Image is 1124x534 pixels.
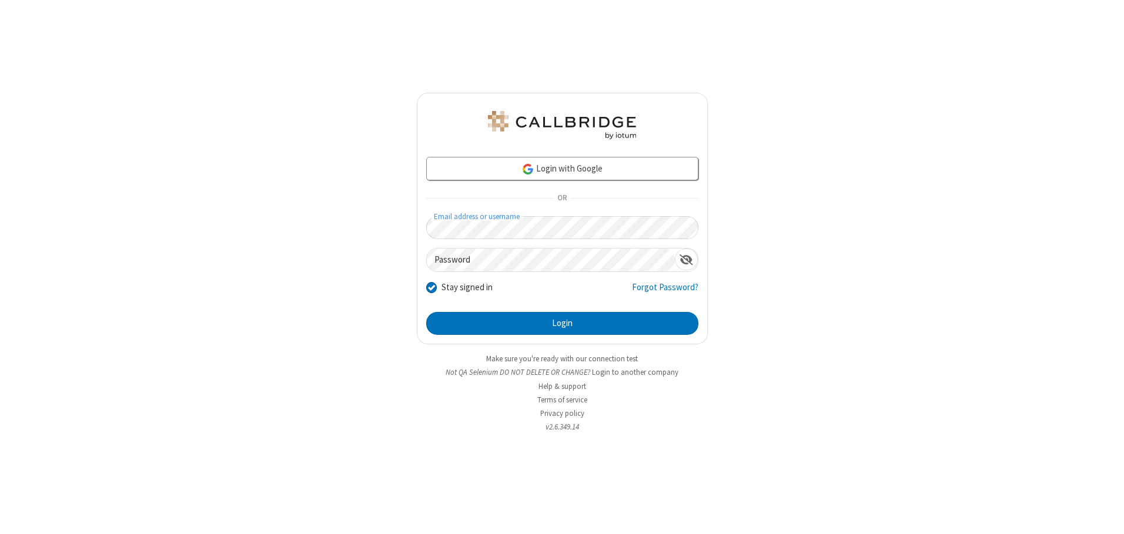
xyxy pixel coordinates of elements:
a: Privacy policy [540,408,584,418]
li: Not QA Selenium DO NOT DELETE OR CHANGE? [417,367,708,378]
input: Password [427,248,675,271]
img: QA Selenium DO NOT DELETE OR CHANGE [486,111,638,139]
a: Terms of service [537,395,587,405]
button: Login to another company [592,367,678,378]
label: Stay signed in [441,281,493,294]
input: Email address or username [426,216,698,239]
button: Login [426,312,698,335]
div: Show password [675,248,698,270]
a: Login with Google [426,157,698,180]
li: v2.6.349.14 [417,421,708,432]
span: OR [553,190,571,207]
a: Make sure you're ready with our connection test [486,354,638,364]
img: google-icon.png [521,163,534,176]
a: Help & support [538,381,586,391]
a: Forgot Password? [632,281,698,303]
